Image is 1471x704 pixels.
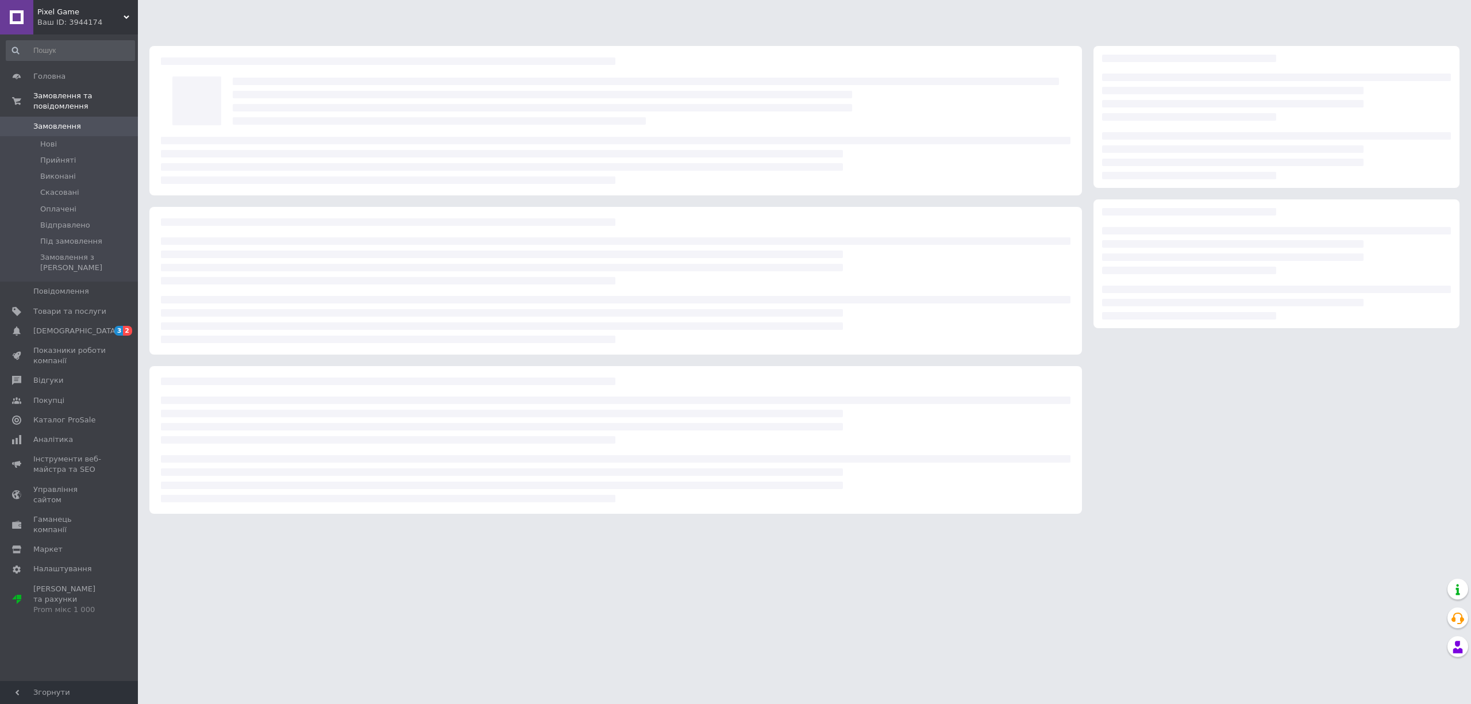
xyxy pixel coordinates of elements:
span: Аналітика [33,434,73,445]
span: Скасовані [40,187,79,198]
span: Pixel Game [37,7,124,17]
span: Під замовлення [40,236,102,247]
span: Відгуки [33,375,63,386]
span: Покупці [33,395,64,406]
span: Прийняті [40,155,76,166]
span: Замовлення та повідомлення [33,91,138,111]
span: Товари та послуги [33,306,106,317]
span: Налаштування [33,564,92,574]
span: Інструменти веб-майстра та SEO [33,454,106,475]
span: 2 [123,326,132,336]
span: Маркет [33,544,63,555]
span: Каталог ProSale [33,415,95,425]
span: Відправлено [40,220,90,230]
span: Нові [40,139,57,149]
span: Гаманець компанії [33,514,106,535]
span: Повідомлення [33,286,89,297]
span: [PERSON_NAME] та рахунки [33,584,106,615]
span: Замовлення з [PERSON_NAME] [40,252,134,273]
span: Оплачені [40,204,76,214]
span: 3 [114,326,124,336]
span: Головна [33,71,66,82]
span: Виконані [40,171,76,182]
div: Prom мікс 1 000 [33,605,106,615]
span: Управління сайтом [33,484,106,505]
span: Показники роботи компанії [33,345,106,366]
input: Пошук [6,40,135,61]
span: [DEMOGRAPHIC_DATA] [33,326,118,336]
div: Ваш ID: 3944174 [37,17,138,28]
span: Замовлення [33,121,81,132]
